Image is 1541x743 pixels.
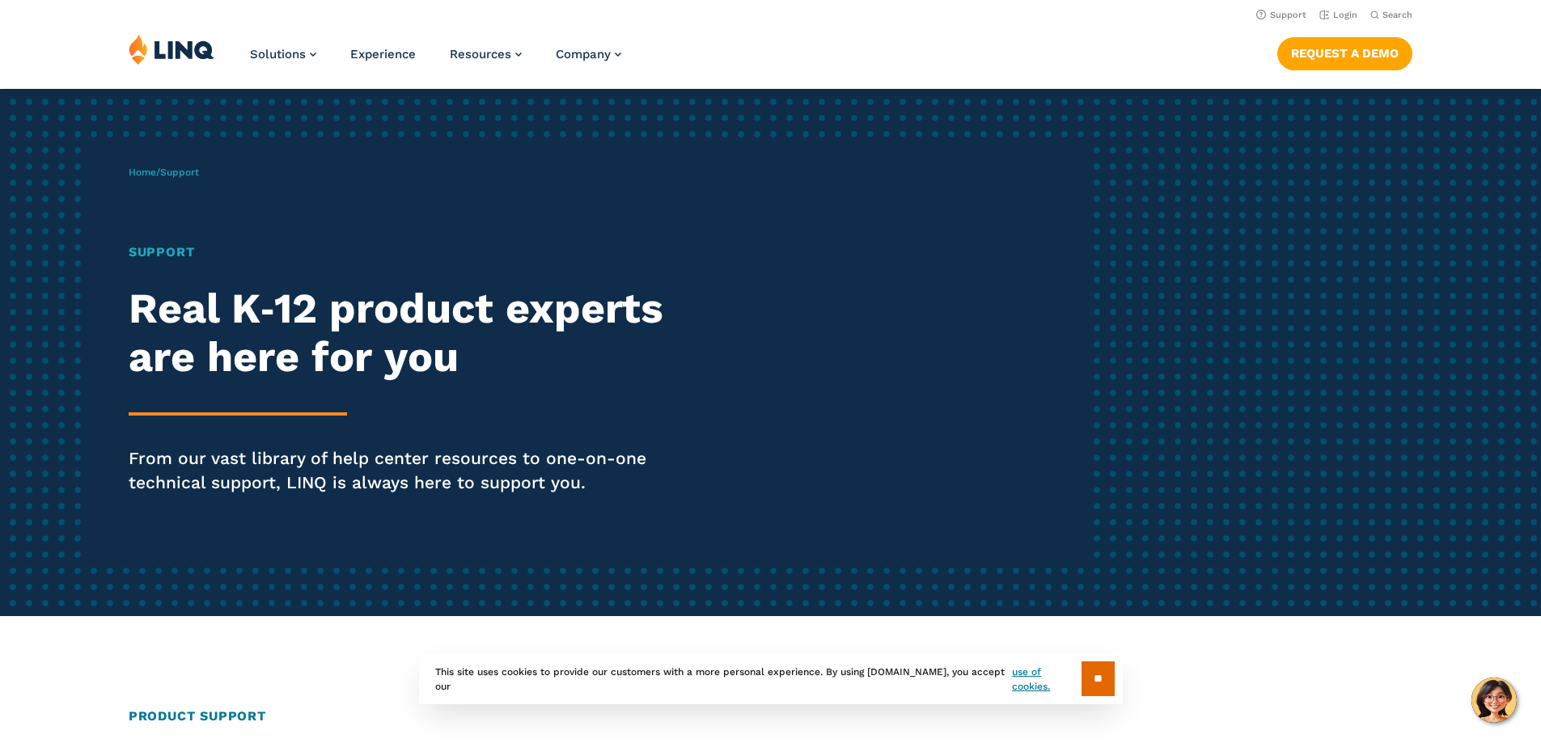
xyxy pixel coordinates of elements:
[129,243,722,262] h1: Support
[250,34,621,87] nav: Primary Navigation
[450,47,522,61] a: Resources
[1277,34,1412,70] nav: Button Navigation
[129,167,199,178] span: /
[350,47,416,61] a: Experience
[129,34,214,65] img: LINQ | K‑12 Software
[1370,9,1412,21] button: Open Search Bar
[250,47,316,61] a: Solutions
[250,47,306,61] span: Solutions
[1256,10,1306,20] a: Support
[450,47,511,61] span: Resources
[129,446,722,495] p: From our vast library of help center resources to one-on-one technical support, LINQ is always he...
[556,47,611,61] span: Company
[1012,665,1081,694] a: use of cookies.
[1471,678,1517,723] button: Hello, have a question? Let’s chat.
[129,167,156,178] a: Home
[419,653,1123,704] div: This site uses cookies to provide our customers with a more personal experience. By using [DOMAIN...
[160,167,199,178] span: Support
[1319,10,1357,20] a: Login
[129,285,722,382] h2: Real K‑12 product experts are here for you
[1277,37,1412,70] a: Request a Demo
[556,47,621,61] a: Company
[1382,10,1412,20] span: Search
